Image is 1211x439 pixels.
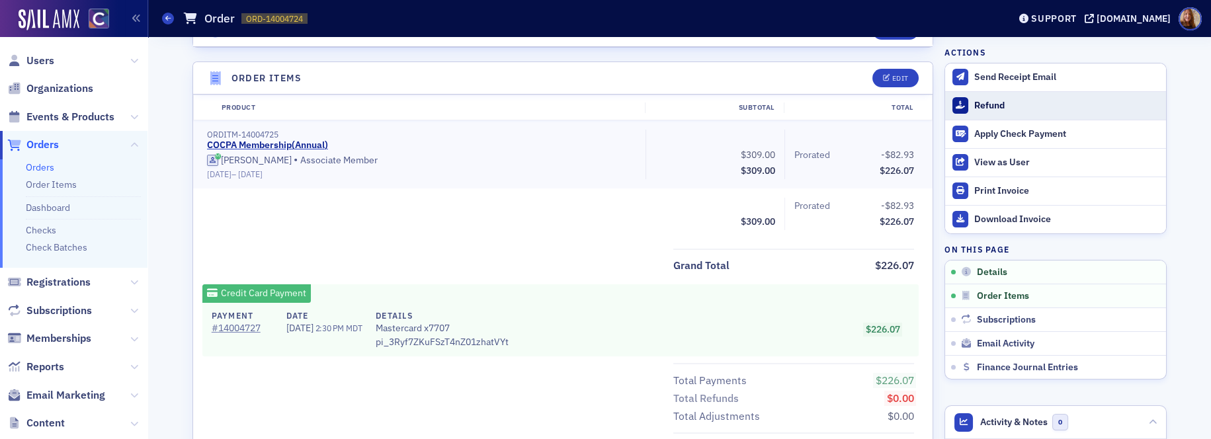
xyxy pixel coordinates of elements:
[26,388,105,403] span: Email Marketing
[26,179,77,190] a: Order Items
[204,11,235,26] h1: Order
[974,214,1159,225] div: Download Invoice
[315,323,344,333] span: 2:30 PM
[7,388,105,403] a: Email Marketing
[944,46,985,58] h4: Actions
[26,416,65,430] span: Content
[945,91,1166,120] button: Refund
[19,9,79,30] img: SailAMX
[79,9,109,31] a: View Homepage
[376,309,509,321] h4: Details
[212,321,272,335] a: #14004727
[286,322,315,334] span: [DATE]
[1031,13,1077,24] div: Support
[26,275,91,290] span: Registrations
[26,110,114,124] span: Events & Products
[1179,7,1202,30] span: Profile
[207,169,231,179] span: [DATE]
[974,100,1159,112] div: Refund
[221,155,292,167] div: [PERSON_NAME]
[7,54,54,68] a: Users
[974,71,1159,83] div: Send Receipt Email
[207,169,636,179] div: –
[26,54,54,68] span: Users
[238,169,263,179] span: [DATE]
[286,309,362,321] h4: Date
[231,71,302,85] h4: Order Items
[945,63,1166,91] button: Send Receipt Email
[246,13,303,24] span: ORD-14004724
[866,323,900,335] span: $226.07
[673,258,734,274] span: Grand Total
[887,391,914,405] span: $0.00
[784,102,923,113] div: Total
[881,200,914,212] span: -$82.93
[26,331,91,346] span: Memberships
[944,243,1167,255] h4: On this page
[26,161,54,173] a: Orders
[207,153,636,179] div: Associate Member
[7,331,91,346] a: Memberships
[980,415,1048,429] span: Activity & Notes
[1052,414,1069,430] span: 0
[376,321,509,335] span: Mastercard x7707
[673,391,743,407] span: Total Refunds
[7,416,65,430] a: Content
[794,199,830,213] div: Prorated
[892,75,909,82] div: Edit
[794,148,830,162] div: Prorated
[673,373,747,389] div: Total Payments
[7,81,93,96] a: Organizations
[26,81,93,96] span: Organizations
[945,205,1166,233] a: Download Invoice
[876,374,914,387] span: $226.07
[945,120,1166,148] button: Apply Check Payment
[344,323,362,333] span: MDT
[1085,14,1175,23] button: [DOMAIN_NAME]
[7,138,59,152] a: Orders
[888,409,914,422] span: $0.00
[294,153,298,167] span: •
[977,266,1007,278] span: Details
[26,360,64,374] span: Reports
[212,309,272,321] h4: Payment
[974,128,1159,140] div: Apply Check Payment
[741,165,775,177] span: $309.00
[974,185,1159,197] div: Print Invoice
[977,290,1029,302] span: Order Items
[207,130,636,140] div: ORDITM-14004725
[673,409,765,424] span: Total Adjustments
[977,314,1036,326] span: Subscriptions
[673,373,751,389] span: Total Payments
[7,303,92,318] a: Subscriptions
[7,275,91,290] a: Registrations
[207,140,328,151] a: COCPA Membership(Annual)
[7,110,114,124] a: Events & Products
[945,148,1166,177] button: View as User
[207,155,292,167] a: [PERSON_NAME]
[741,216,775,227] span: $309.00
[1097,13,1171,24] div: [DOMAIN_NAME]
[376,309,509,349] div: pi_3Ryf7ZKuFSzT4nZ01zhatVYt
[945,177,1166,205] a: Print Invoice
[26,138,59,152] span: Orders
[880,216,914,227] span: $226.07
[26,303,92,318] span: Subscriptions
[89,9,109,29] img: SailAMX
[673,258,730,274] div: Grand Total
[974,157,1159,169] div: View as User
[977,338,1034,350] span: Email Activity
[794,199,835,213] span: Prorated
[977,362,1078,374] span: Finance Journal Entries
[673,409,760,424] div: Total Adjustments
[872,69,918,87] button: Edit
[7,360,64,374] a: Reports
[741,149,775,161] span: $309.00
[26,202,70,214] a: Dashboard
[26,224,56,236] a: Checks
[26,241,87,253] a: Check Batches
[875,259,914,272] span: $226.07
[202,284,311,303] div: Credit Card Payment
[881,149,914,161] span: -$82.93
